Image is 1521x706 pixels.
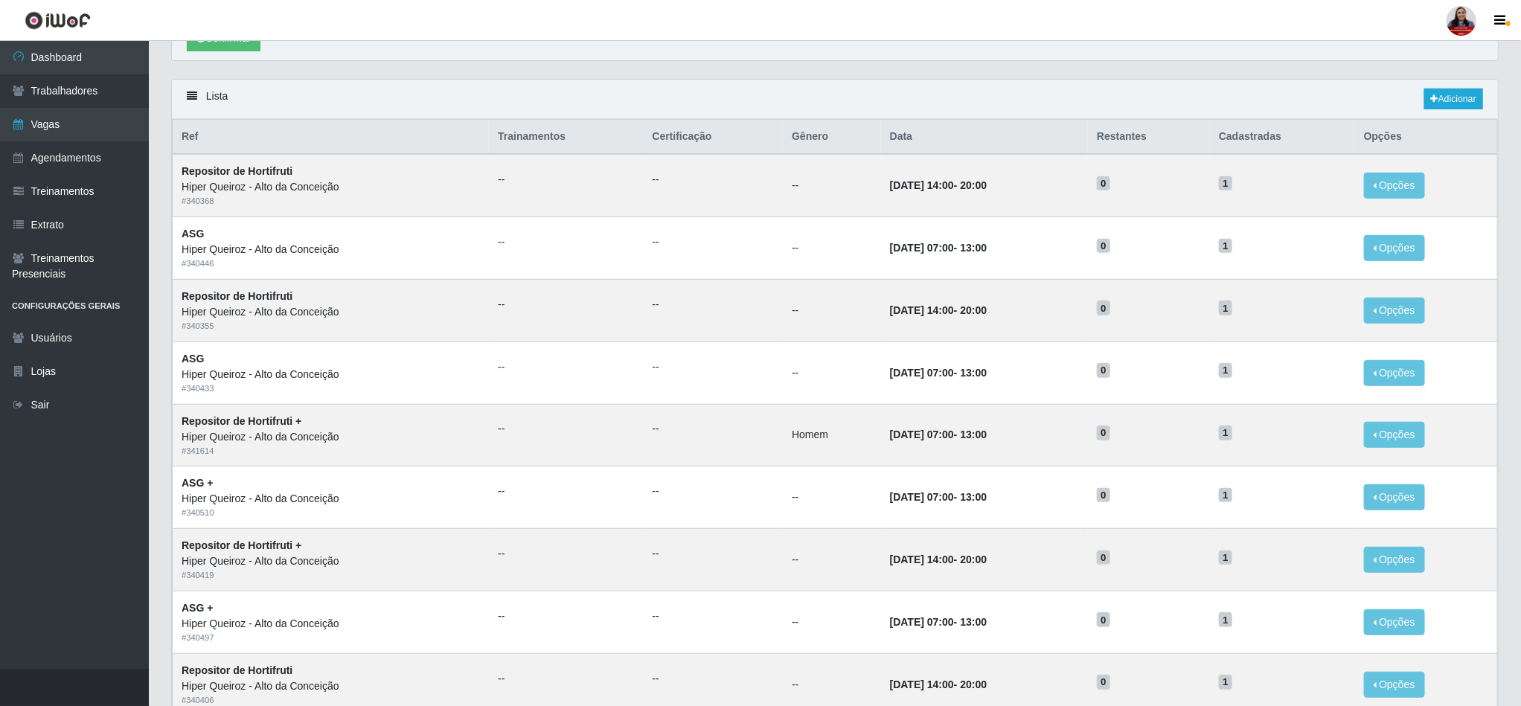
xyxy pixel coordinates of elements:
[653,484,775,499] ul: --
[1219,363,1232,378] span: 1
[498,546,634,562] ul: --
[498,671,634,687] ul: --
[1097,675,1110,690] span: 0
[182,491,480,507] div: Hiper Queiroz - Alto da Conceição
[1364,484,1425,510] button: Opções
[1097,239,1110,254] span: 0
[890,429,987,440] strong: -
[890,491,954,503] time: [DATE] 07:00
[489,120,643,155] th: Trainamentos
[1219,426,1232,440] span: 1
[1219,675,1232,690] span: 1
[498,609,634,624] ul: --
[653,671,775,687] ul: --
[182,602,213,614] strong: ASG +
[890,367,987,379] strong: -
[182,179,480,195] div: Hiper Queiroz - Alto da Conceição
[783,120,881,155] th: Gênero
[960,179,987,191] time: 20:00
[1210,120,1355,155] th: Cadastradas
[783,217,881,280] td: --
[1364,422,1425,448] button: Opções
[644,120,784,155] th: Certificação
[182,353,204,365] strong: ASG
[1219,488,1232,503] span: 1
[182,477,213,489] strong: ASG +
[653,359,775,375] ul: --
[890,616,987,628] strong: -
[172,80,1498,119] div: Lista
[783,466,881,529] td: --
[653,297,775,312] ul: --
[653,172,775,187] ul: --
[498,484,634,499] ul: --
[498,234,634,250] ul: --
[653,546,775,562] ul: --
[960,491,987,503] time: 13:00
[498,359,634,375] ul: --
[1355,120,1498,155] th: Opções
[1424,89,1483,109] a: Adicionar
[25,11,91,30] img: CoreUI Logo
[182,165,292,177] strong: Repositor de Hortifruti
[890,616,954,628] time: [DATE] 07:00
[1364,298,1425,324] button: Opções
[783,279,881,341] td: --
[890,553,987,565] strong: -
[1364,672,1425,698] button: Opções
[890,304,987,316] strong: -
[1097,488,1110,503] span: 0
[182,195,480,208] div: # 340368
[653,609,775,624] ul: --
[783,591,881,653] td: --
[1219,612,1232,627] span: 1
[890,553,954,565] time: [DATE] 14:00
[182,320,480,333] div: # 340355
[1219,176,1232,191] span: 1
[1088,120,1210,155] th: Restantes
[1097,363,1110,378] span: 0
[1097,301,1110,315] span: 0
[173,120,490,155] th: Ref
[960,304,987,316] time: 20:00
[653,421,775,437] ul: --
[960,678,987,690] time: 20:00
[960,367,987,379] time: 13:00
[881,120,1088,155] th: Data
[783,341,881,404] td: --
[783,529,881,591] td: --
[960,553,987,565] time: 20:00
[498,172,634,187] ul: --
[182,257,480,270] div: # 340446
[182,290,292,302] strong: Repositor de Hortifruti
[890,179,954,191] time: [DATE] 14:00
[498,297,634,312] ul: --
[182,415,301,427] strong: Repositor de Hortifruti +
[182,367,480,382] div: Hiper Queiroz - Alto da Conceição
[182,553,480,569] div: Hiper Queiroz - Alto da Conceição
[890,304,954,316] time: [DATE] 14:00
[182,678,480,694] div: Hiper Queiroz - Alto da Conceição
[1364,173,1425,199] button: Opções
[182,616,480,632] div: Hiper Queiroz - Alto da Conceição
[960,242,987,254] time: 13:00
[1097,426,1110,440] span: 0
[1364,609,1425,635] button: Opções
[182,632,480,644] div: # 340497
[890,242,954,254] time: [DATE] 07:00
[890,491,987,503] strong: -
[783,154,881,216] td: --
[1364,547,1425,573] button: Opções
[182,429,480,445] div: Hiper Queiroz - Alto da Conceição
[1097,551,1110,565] span: 0
[1097,612,1110,627] span: 0
[182,382,480,395] div: # 340433
[182,507,480,519] div: # 340510
[960,429,987,440] time: 13:00
[1097,176,1110,191] span: 0
[960,616,987,628] time: 13:00
[890,678,954,690] time: [DATE] 14:00
[182,569,480,582] div: # 340419
[182,242,480,257] div: Hiper Queiroz - Alto da Conceição
[182,304,480,320] div: Hiper Queiroz - Alto da Conceição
